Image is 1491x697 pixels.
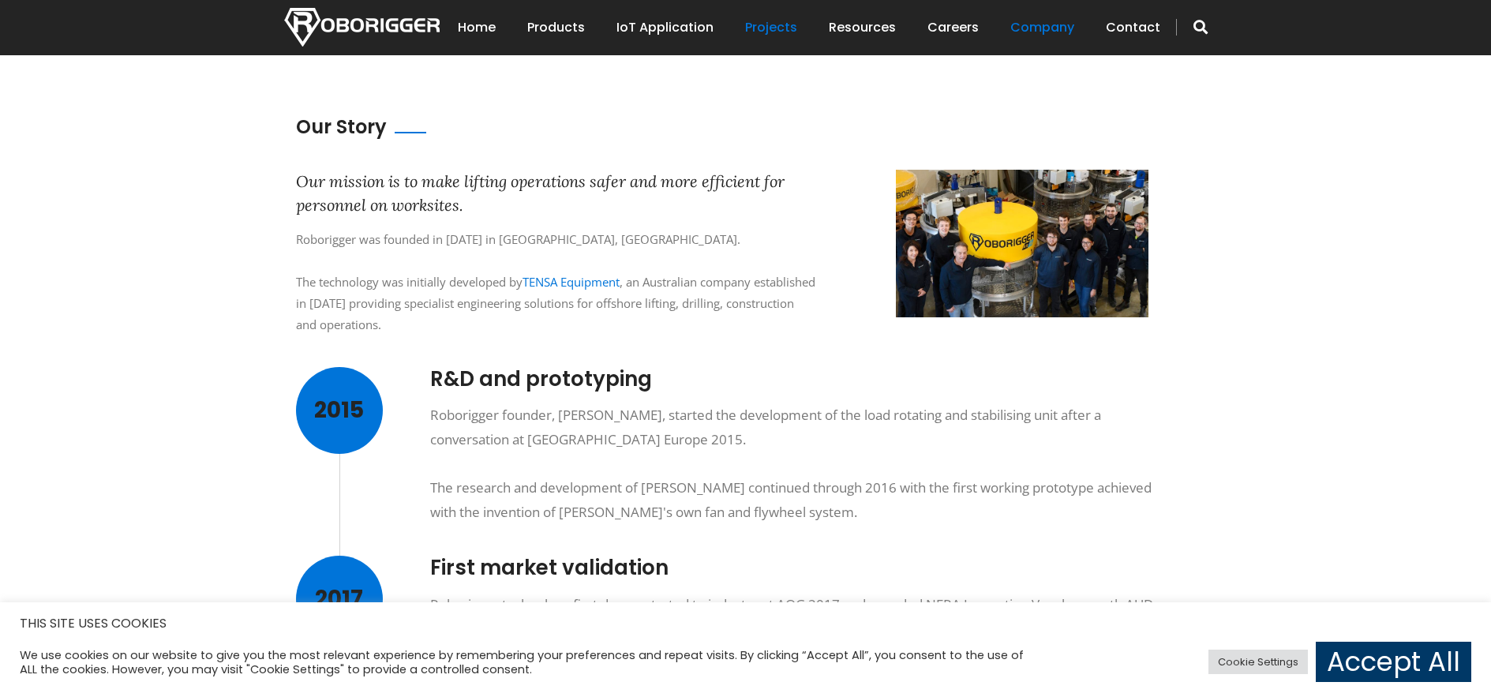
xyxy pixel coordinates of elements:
[430,593,1172,641] div: Roborigger technology first demonstrated to industry at AOG 2017 and awarded NERA Innovation Vouc...
[829,3,896,52] a: Resources
[430,556,1172,580] h3: First market validation
[527,3,585,52] a: Products
[296,229,817,335] div: Roborigger was founded in [DATE] in [GEOGRAPHIC_DATA], [GEOGRAPHIC_DATA]. The technology was init...
[896,170,1148,317] img: image
[20,613,1471,634] h5: THIS SITE USES COOKIES
[296,556,383,643] div: 2017
[284,8,440,47] img: Nortech
[1208,650,1308,674] a: Cookie Settings
[523,274,620,290] a: TENSA Equipment
[745,3,797,52] a: Projects
[296,114,387,141] h2: Our Story
[616,3,714,52] a: IoT Application
[927,3,979,52] a: Careers
[1316,642,1471,682] a: Accept All
[296,367,383,454] div: 2015
[20,648,1036,676] div: We use cookies on our website to give you the most relevant experience by remembering your prefer...
[296,170,817,217] div: Our mission is to make lifting operations safer and more efficient for personnel on worksites.
[458,3,496,52] a: Home
[430,367,1172,392] h3: R&D and prototyping
[1106,3,1160,52] a: Contact
[1010,3,1074,52] a: Company
[430,403,1172,524] div: Roborigger founder, [PERSON_NAME], started the development of the load rotating and stabilising u...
